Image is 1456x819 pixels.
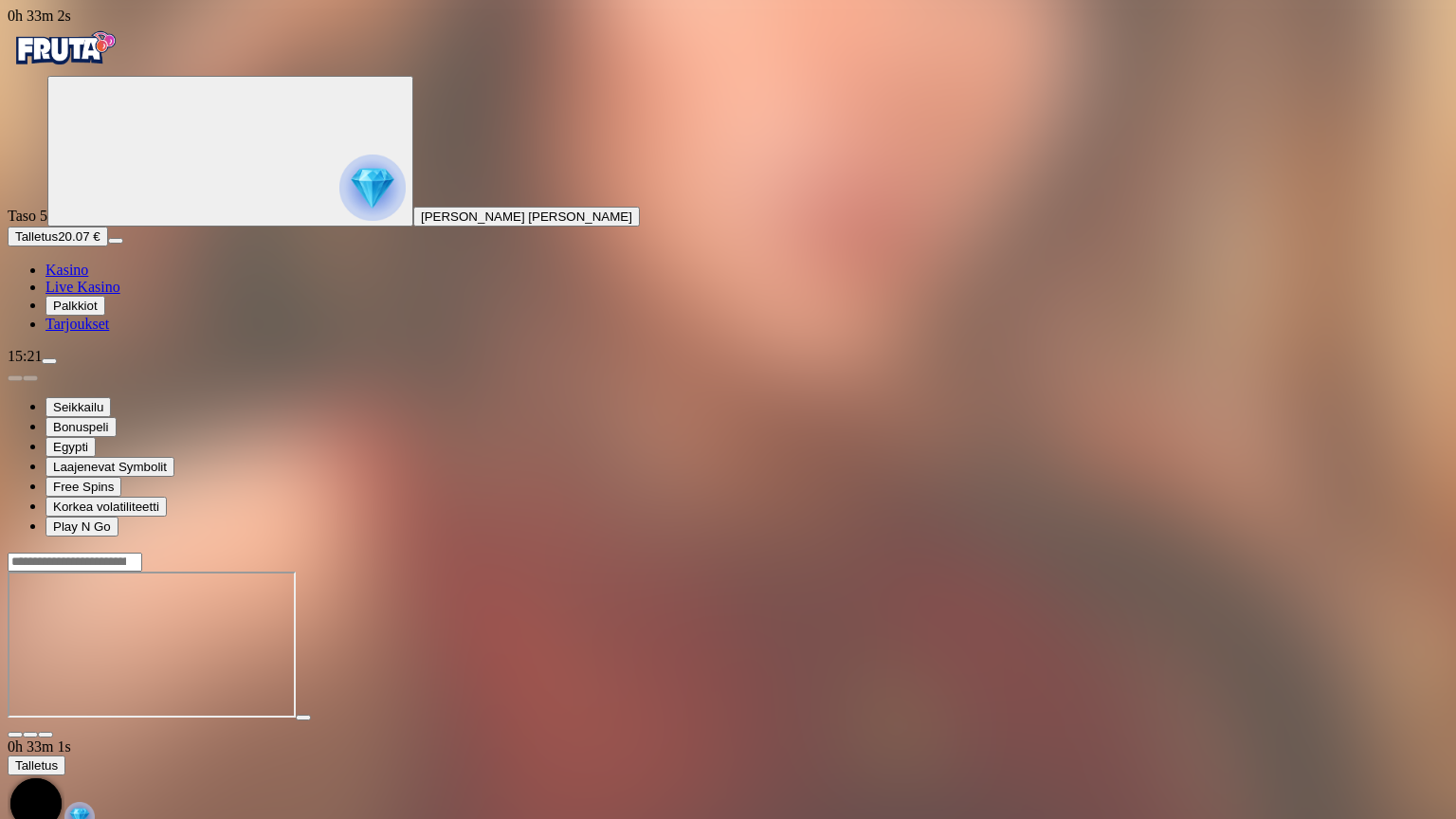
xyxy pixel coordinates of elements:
[23,732,38,737] button: chevron-down icon
[15,758,58,773] span: Talletus
[38,732,53,737] button: fullscreen-exit icon
[45,517,118,537] button: Play N Go
[45,477,121,497] button: Free Spins
[8,738,71,755] span: user session time
[15,229,58,244] span: Talletus
[8,755,65,775] button: Talletus
[53,440,88,454] span: Egypti
[296,715,311,720] button: play icon
[53,400,103,414] span: Seikkailu
[8,348,42,364] span: 15:21
[45,296,105,316] button: Palkkiot
[8,572,296,718] iframe: Cat Wilde And the Doom of Dead
[45,279,120,295] a: Live Kasino
[8,375,23,381] button: prev slide
[45,262,88,278] a: Kasino
[8,25,1448,333] nav: Primary
[8,262,1448,333] nav: Main menu
[8,732,23,737] button: close icon
[8,8,71,24] span: user session time
[8,208,47,224] span: Taso 5
[8,227,108,246] button: Talletusplus icon20.07 €
[45,437,96,457] button: Egypti
[53,519,111,534] span: Play N Go
[8,553,142,572] input: Search
[23,375,38,381] button: next slide
[53,299,98,313] span: Palkkiot
[339,155,406,221] img: reward progress
[47,76,413,227] button: reward progress
[45,417,117,437] button: Bonuspeli
[53,480,114,494] span: Free Spins
[8,59,121,75] a: Fruta
[45,457,174,477] button: Laajenevat Symbolit
[45,497,167,517] button: Korkea volatiliteetti
[108,238,123,244] button: menu
[45,397,111,417] button: Seikkailu
[53,500,159,514] span: Korkea volatiliteetti
[53,420,109,434] span: Bonuspeli
[8,25,121,72] img: Fruta
[58,229,100,244] span: 20.07 €
[413,207,640,227] button: [PERSON_NAME] [PERSON_NAME]
[421,209,632,224] span: [PERSON_NAME] [PERSON_NAME]
[53,460,167,474] span: Laajenevat Symbolit
[45,316,109,332] a: Tarjoukset
[42,358,57,364] button: menu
